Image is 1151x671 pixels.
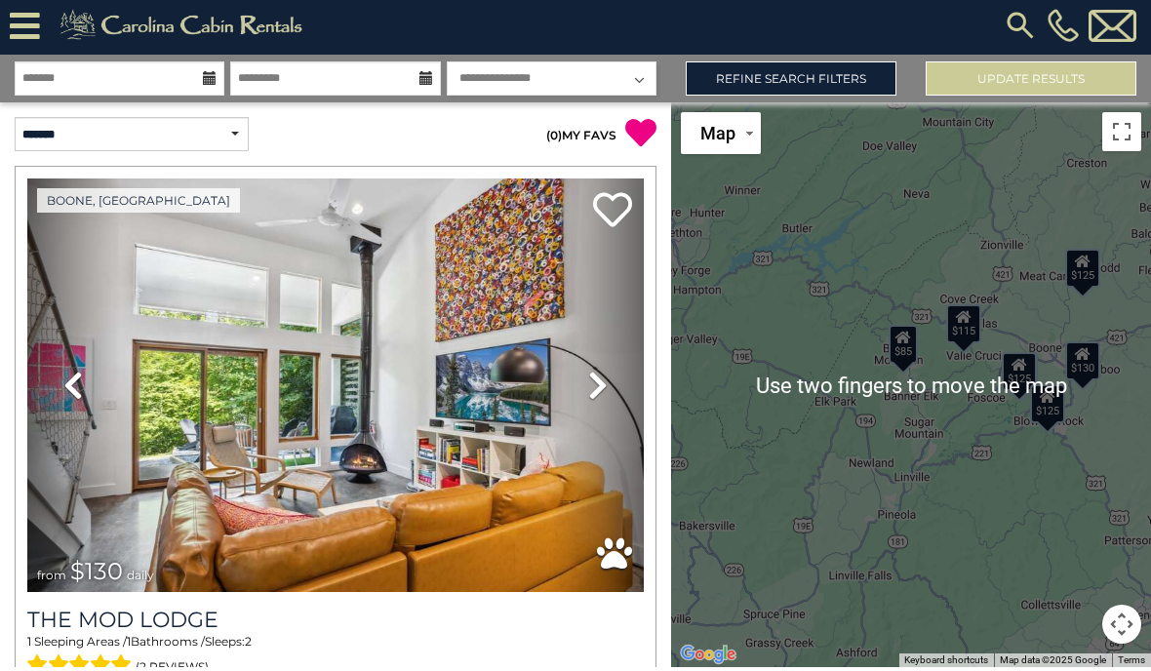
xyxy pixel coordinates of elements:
[1000,658,1106,669] span: Map data ©2025 Google
[593,194,632,236] a: Add to favorites
[904,657,988,671] button: Keyboard shortcuts
[546,132,562,146] span: ( )
[27,638,31,652] span: 1
[681,116,761,158] button: Change map style
[1002,355,1037,394] div: $125
[127,572,154,586] span: daily
[889,329,918,368] div: $85
[70,561,123,589] span: $130
[546,132,616,146] a: (0)MY FAVS
[1065,252,1100,291] div: $125
[1030,387,1065,426] div: $125
[50,10,319,49] img: Khaki-logo.png
[1102,609,1141,648] button: Map camera controls
[676,646,740,671] a: Open this area in Google Maps (opens a new window)
[127,638,131,652] span: 1
[37,192,240,217] a: Boone, [GEOGRAPHIC_DATA]
[926,65,1136,99] button: Update Results
[700,127,735,147] span: Map
[1003,12,1038,47] img: search-regular.svg
[245,638,252,652] span: 2
[27,611,644,637] a: The Mod Lodge
[1043,13,1084,46] a: [PHONE_NUMBER]
[550,132,558,146] span: 0
[1102,116,1141,155] button: Toggle fullscreen view
[1065,345,1100,384] div: $130
[37,572,66,586] span: from
[27,182,644,596] img: thumbnail_167016859.jpeg
[1118,658,1145,669] a: Terms
[686,65,896,99] a: Refine Search Filters
[946,308,981,347] div: $115
[676,646,740,671] img: Google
